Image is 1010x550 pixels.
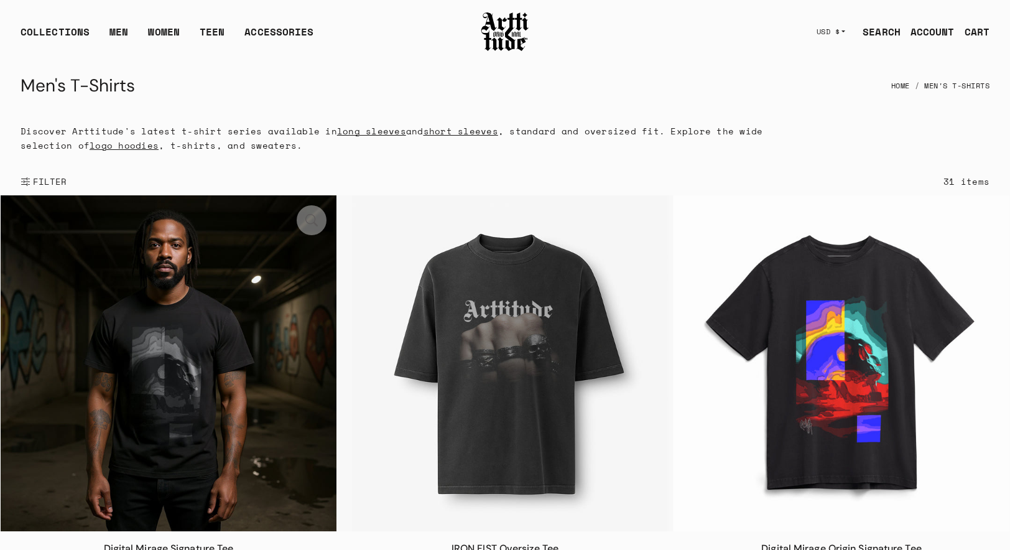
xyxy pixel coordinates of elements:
li: Men's T-Shirts [910,72,990,100]
div: COLLECTIONS [21,24,90,49]
a: logo hoodies [90,139,159,152]
div: CART [965,24,989,39]
a: WOMEN [148,24,180,49]
div: ACCESSORIES [244,24,313,49]
a: Home [891,72,910,100]
a: Digital Mirage Origin Signature TeeDigital Mirage Origin Signature Tee [674,195,1009,531]
div: 31 items [943,174,989,189]
a: MEN [109,24,128,49]
a: SEARCH [853,19,901,44]
button: USD $ [809,18,853,45]
button: Show filters [21,168,67,195]
a: IRON FIST Oversize TeeIRON FIST Oversize Tee [337,195,673,531]
img: IRON FIST Oversize Tee [337,195,673,531]
img: Arttitude [480,11,530,53]
span: USD $ [817,27,840,37]
ul: Main navigation [11,24,323,49]
a: Digital Mirage Signature TeeDigital Mirage Signature Tee [1,195,336,531]
h1: Men's T-Shirts [21,71,135,101]
img: Digital Mirage Origin Signature Tee [674,195,1009,531]
span: FILTER [30,175,67,188]
p: Discover Arttitude's latest t-shirt series available in and , standard and oversized fit. Explore... [21,124,777,152]
a: short sleeves [424,124,498,137]
a: long sleeves [337,124,406,137]
a: Open cart [955,19,989,44]
a: ACCOUNT [901,19,955,44]
a: TEEN [200,24,225,49]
